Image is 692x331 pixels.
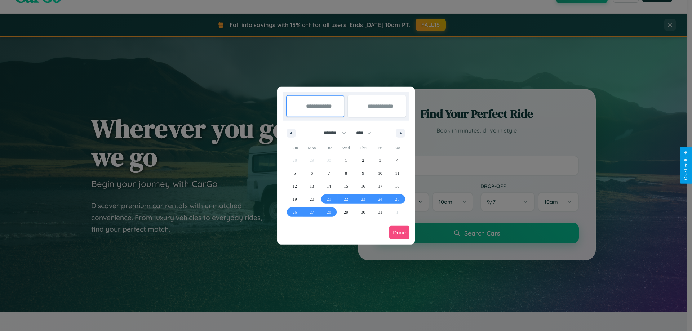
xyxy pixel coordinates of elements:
span: 17 [378,180,382,193]
span: Fri [372,142,389,154]
span: 12 [293,180,297,193]
span: Sun [286,142,303,154]
span: Thu [355,142,372,154]
span: 13 [310,180,314,193]
span: 24 [378,193,382,206]
button: 6 [303,167,320,180]
button: 7 [320,167,337,180]
button: 21 [320,193,337,206]
span: 29 [344,206,348,219]
button: 22 [337,193,354,206]
span: 31 [378,206,382,219]
span: 25 [395,193,399,206]
span: 22 [344,193,348,206]
span: 26 [293,206,297,219]
button: 16 [355,180,372,193]
button: 3 [372,154,389,167]
span: 4 [396,154,398,167]
span: 6 [311,167,313,180]
span: 3 [379,154,381,167]
span: 14 [327,180,331,193]
span: 1 [345,154,347,167]
span: 28 [327,206,331,219]
button: 11 [389,167,406,180]
span: 21 [327,193,331,206]
span: 2 [362,154,364,167]
span: 18 [395,180,399,193]
span: 30 [361,206,365,219]
span: Wed [337,142,354,154]
button: 5 [286,167,303,180]
button: 29 [337,206,354,219]
button: 23 [355,193,372,206]
button: 13 [303,180,320,193]
div: Give Feedback [683,151,688,180]
button: 17 [372,180,389,193]
span: 15 [344,180,348,193]
button: 15 [337,180,354,193]
span: 8 [345,167,347,180]
button: 8 [337,167,354,180]
button: 14 [320,180,337,193]
span: 10 [378,167,382,180]
span: Mon [303,142,320,154]
button: 24 [372,193,389,206]
span: 16 [361,180,365,193]
button: 19 [286,193,303,206]
button: 1 [337,154,354,167]
span: 7 [328,167,330,180]
span: 9 [362,167,364,180]
button: 10 [372,167,389,180]
span: 19 [293,193,297,206]
button: 18 [389,180,406,193]
button: 28 [320,206,337,219]
span: 27 [310,206,314,219]
button: 25 [389,193,406,206]
button: 30 [355,206,372,219]
span: 23 [361,193,365,206]
button: 27 [303,206,320,219]
button: 9 [355,167,372,180]
span: Sat [389,142,406,154]
span: 11 [395,167,399,180]
span: Tue [320,142,337,154]
button: 20 [303,193,320,206]
button: 31 [372,206,389,219]
span: 5 [294,167,296,180]
button: 4 [389,154,406,167]
button: 2 [355,154,372,167]
button: 26 [286,206,303,219]
button: 12 [286,180,303,193]
button: Done [389,226,409,239]
span: 20 [310,193,314,206]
